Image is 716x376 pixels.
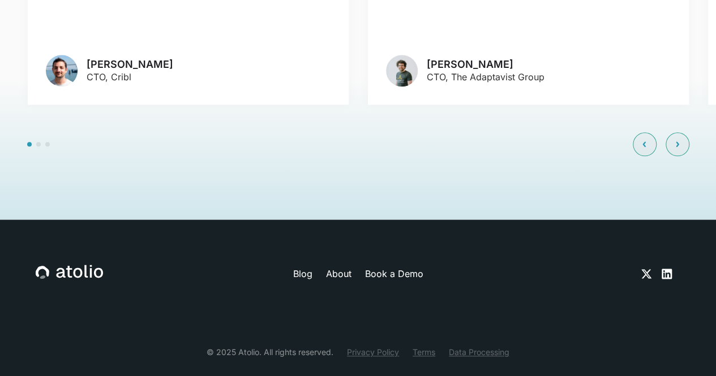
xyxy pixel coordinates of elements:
p: CTO, The Adaptavist Group [427,70,544,84]
h3: [PERSON_NAME] [427,58,544,71]
a: Data Processing [449,346,509,358]
a: Terms [413,346,435,358]
iframe: Chat Widget [659,322,716,376]
h3: [PERSON_NAME] [87,58,173,71]
a: Privacy Policy [347,346,399,358]
img: avatar [46,55,78,87]
div: © 2025 Atolio. All rights reserved. [207,346,333,358]
a: Blog [293,267,312,280]
a: About [325,267,351,280]
img: avatar [386,55,418,87]
a: Book a Demo [365,267,423,280]
p: CTO, Cribl [87,70,173,84]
